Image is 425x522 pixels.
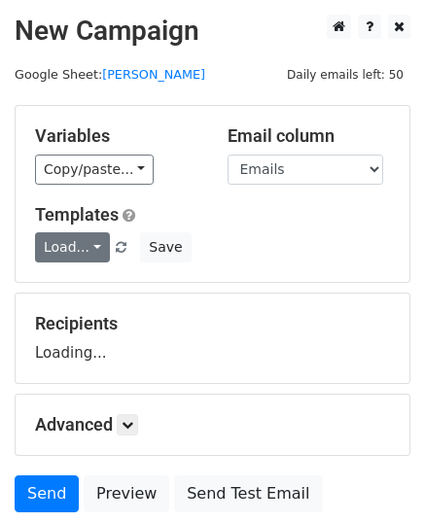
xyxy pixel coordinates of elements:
[280,64,410,86] span: Daily emails left: 50
[15,15,410,48] h2: New Campaign
[35,414,390,435] h5: Advanced
[35,204,119,225] a: Templates
[140,232,191,262] button: Save
[102,67,205,82] a: [PERSON_NAME]
[35,125,198,147] h5: Variables
[15,475,79,512] a: Send
[35,232,110,262] a: Load...
[35,313,390,364] div: Loading...
[35,155,154,185] a: Copy/paste...
[15,67,205,82] small: Google Sheet:
[84,475,169,512] a: Preview
[35,313,390,334] h5: Recipients
[174,475,322,512] a: Send Test Email
[280,67,410,82] a: Daily emails left: 50
[228,125,391,147] h5: Email column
